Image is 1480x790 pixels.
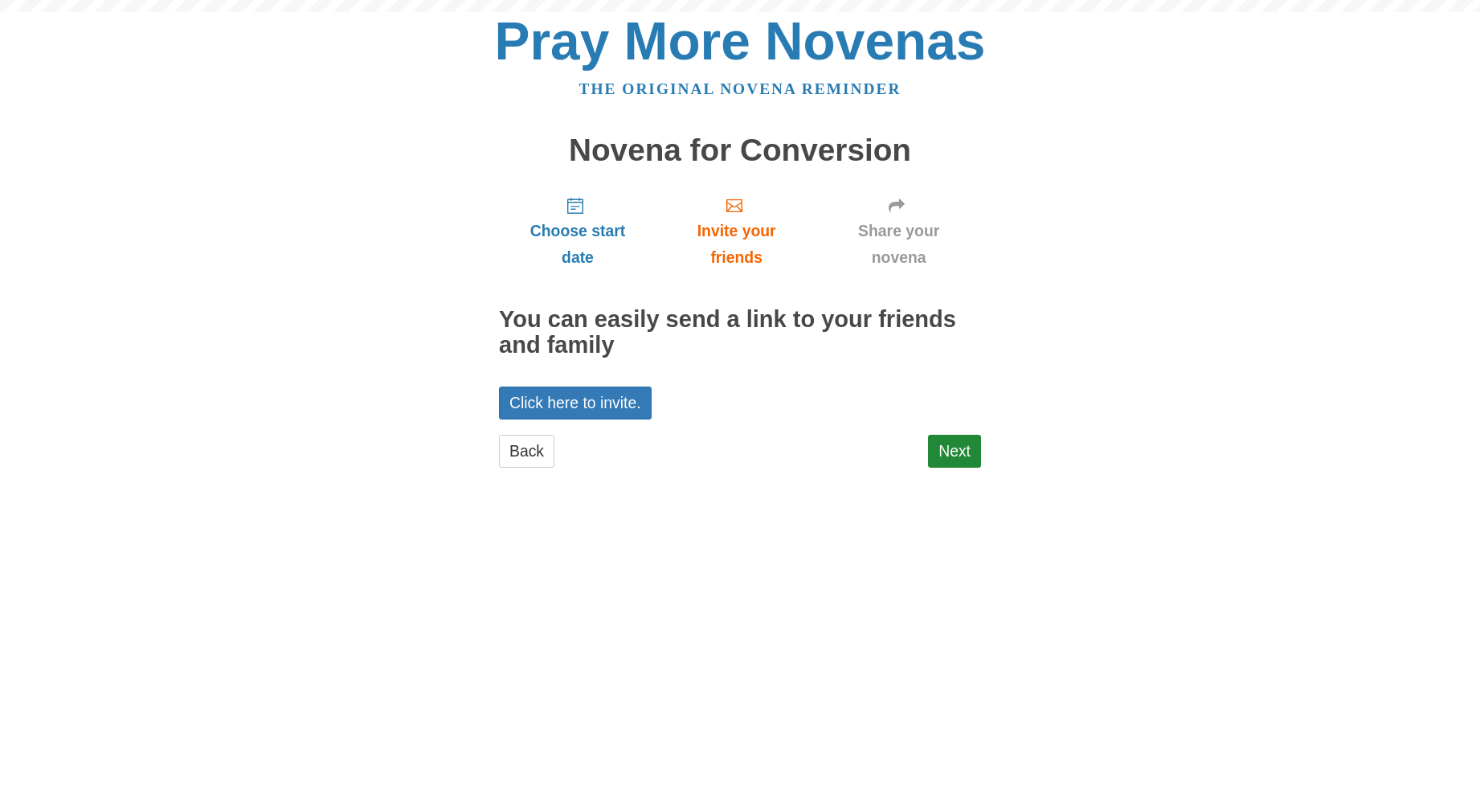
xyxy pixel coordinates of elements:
[499,435,554,468] a: Back
[499,133,981,168] h1: Novena for Conversion
[816,183,981,279] a: Share your novena
[499,183,656,279] a: Choose start date
[928,435,981,468] a: Next
[673,218,800,271] span: Invite your friends
[832,218,965,271] span: Share your novena
[579,80,901,97] a: The original novena reminder
[515,218,640,271] span: Choose start date
[656,183,816,279] a: Invite your friends
[499,387,652,420] a: Click here to invite.
[495,11,986,71] a: Pray More Novenas
[499,307,981,358] h2: You can easily send a link to your friends and family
